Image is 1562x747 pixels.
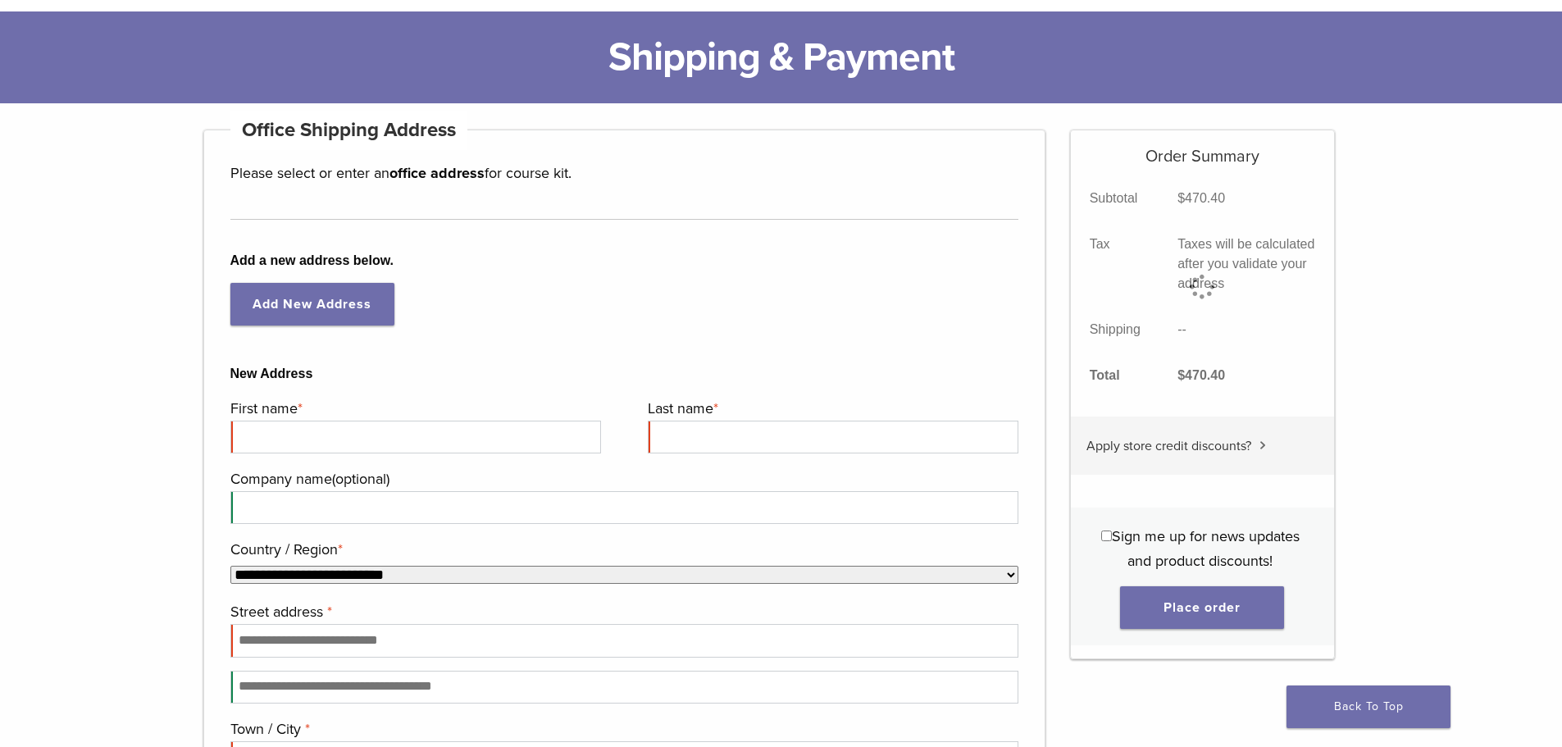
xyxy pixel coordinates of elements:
[1086,438,1251,454] span: Apply store credit discounts?
[1259,441,1266,449] img: caret.svg
[230,364,1019,384] b: New Address
[332,470,389,488] span: (optional)
[1120,586,1284,629] button: Place order
[230,396,597,421] label: First name
[1112,527,1300,570] span: Sign me up for news updates and product discounts!
[1286,686,1450,728] a: Back To Top
[230,161,1019,185] p: Please select or enter an for course kit.
[230,283,394,326] a: Add New Address
[648,396,1014,421] label: Last name
[230,111,468,150] h4: Office Shipping Address
[230,467,1015,491] label: Company name
[1101,531,1112,541] input: Sign me up for news updates and product discounts!
[230,251,1019,271] b: Add a new address below.
[230,717,1015,741] label: Town / City
[1071,130,1334,166] h5: Order Summary
[230,537,1015,562] label: Country / Region
[230,599,1015,624] label: Street address
[389,164,485,182] strong: office address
